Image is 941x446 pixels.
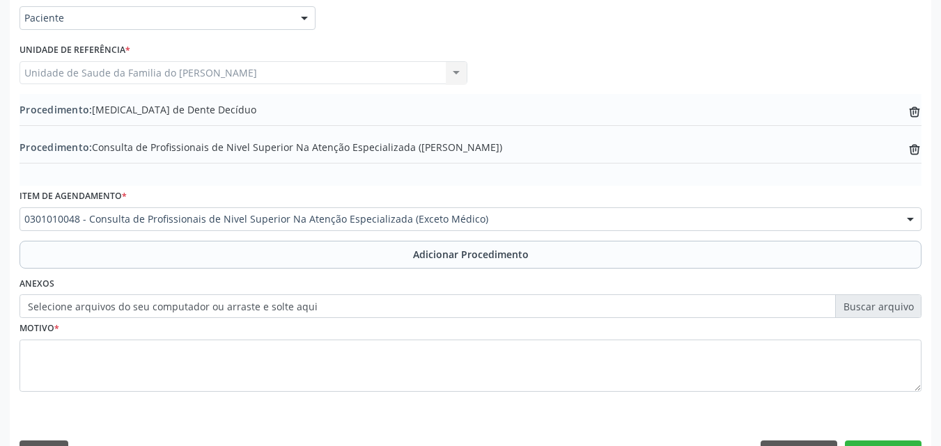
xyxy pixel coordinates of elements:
[20,318,59,340] label: Motivo
[20,241,921,269] button: Adicionar Procedimento
[20,102,256,117] span: [MEDICAL_DATA] de Dente Decíduo
[20,140,502,154] span: Consulta de Profissionais de Nivel Superior Na Atenção Especializada ([PERSON_NAME])
[24,212,893,226] span: 0301010048 - Consulta de Profissionais de Nivel Superior Na Atenção Especializada (Exceto Médico)
[20,186,127,207] label: Item de agendamento
[20,103,92,116] span: Procedimento:
[20,141,92,154] span: Procedimento:
[20,40,130,61] label: Unidade de referência
[413,247,529,262] span: Adicionar Procedimento
[24,11,287,25] span: Paciente
[20,273,54,295] label: Anexos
